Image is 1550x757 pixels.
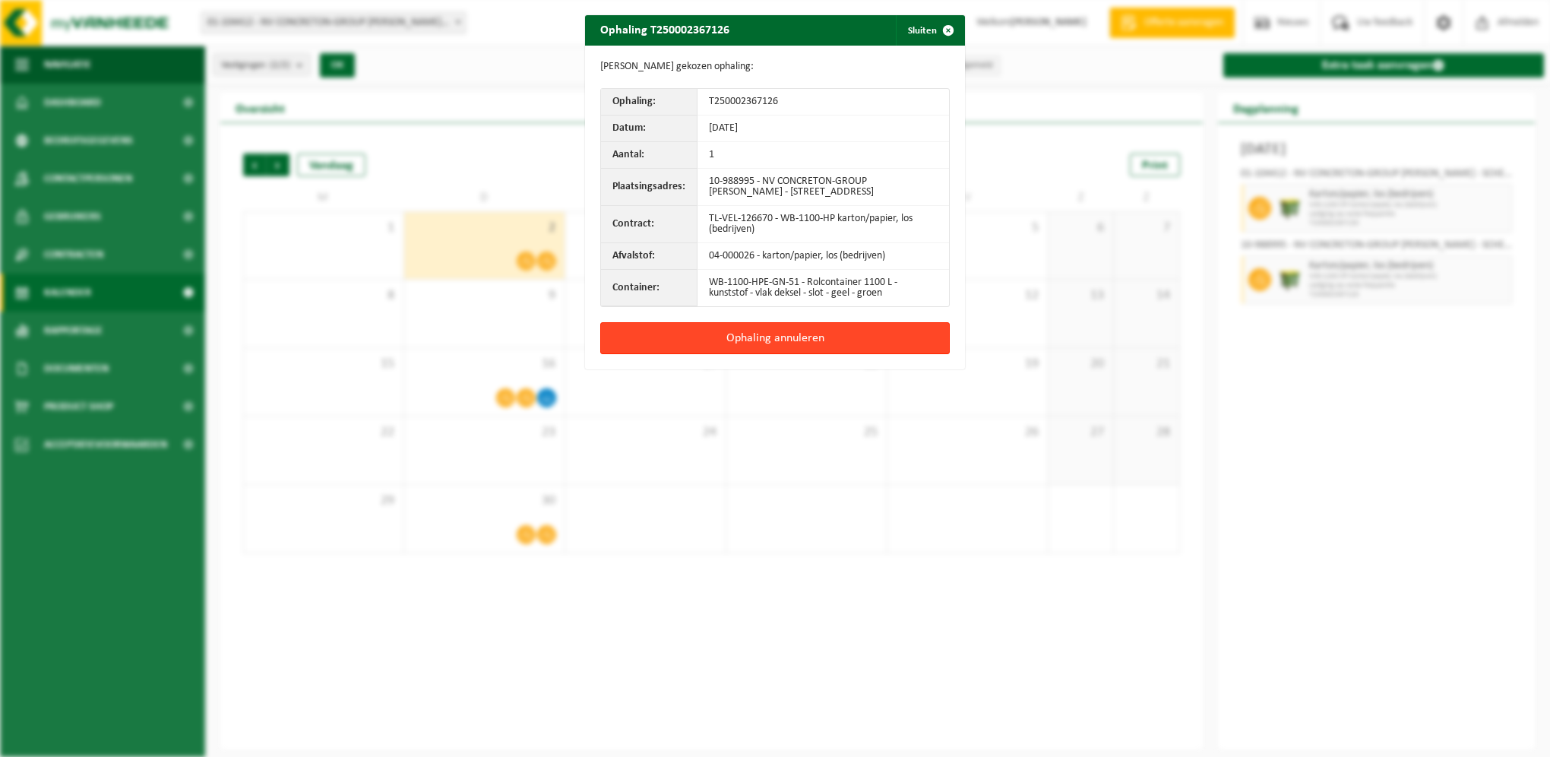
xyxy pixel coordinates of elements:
[600,61,950,73] p: [PERSON_NAME] gekozen ophaling:
[601,89,697,116] th: Ophaling:
[697,243,949,270] td: 04-000026 - karton/papier, los (bedrijven)
[697,142,949,169] td: 1
[601,270,697,306] th: Container:
[601,142,697,169] th: Aantal:
[896,15,963,46] button: Sluiten
[697,89,949,116] td: T250002367126
[697,169,949,206] td: 10-988995 - NV CONCRETON-GROUP [PERSON_NAME] - [STREET_ADDRESS]
[601,206,697,243] th: Contract:
[601,243,697,270] th: Afvalstof:
[697,270,949,306] td: WB-1100-HPE-GN-51 - Rolcontainer 1100 L - kunststof - vlak deksel - slot - geel - groen
[601,116,697,142] th: Datum:
[697,116,949,142] td: [DATE]
[585,15,745,44] h2: Ophaling T250002367126
[600,322,950,354] button: Ophaling annuleren
[697,206,949,243] td: TL-VEL-126670 - WB-1100-HP karton/papier, los (bedrijven)
[601,169,697,206] th: Plaatsingsadres:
